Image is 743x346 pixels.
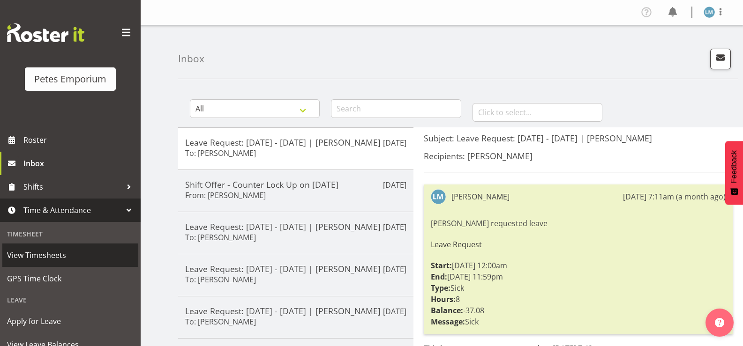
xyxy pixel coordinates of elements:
[185,264,406,274] h5: Leave Request: [DATE] - [DATE] | [PERSON_NAME]
[23,180,122,194] span: Shifts
[383,221,406,233] p: [DATE]
[2,309,138,333] a: Apply for Leave
[431,272,447,282] strong: End:
[424,133,733,143] h5: Subject: Leave Request: [DATE] - [DATE] | [PERSON_NAME]
[2,224,138,243] div: Timesheet
[383,264,406,275] p: [DATE]
[2,267,138,290] a: GPS Time Clock
[383,306,406,317] p: [DATE]
[7,314,134,328] span: Apply for Leave
[725,141,743,205] button: Feedback - Show survey
[715,318,724,327] img: help-xxl-2.png
[185,191,266,200] h6: From: [PERSON_NAME]
[331,99,461,118] input: Search
[431,260,452,271] strong: Start:
[383,137,406,148] p: [DATE]
[431,305,463,316] strong: Balance:
[7,23,84,42] img: Rosterit website logo
[431,215,726,330] div: [PERSON_NAME] requested leave [DATE] 12:00am [DATE] 11:59pm Sick 8 -37.08 Sick
[424,151,733,161] h5: Recipients: [PERSON_NAME]
[185,221,406,232] h5: Leave Request: [DATE] - [DATE] | [PERSON_NAME]
[34,72,106,86] div: Petes Emporium
[730,150,738,183] span: Feedback
[431,317,465,327] strong: Message:
[431,189,446,204] img: lianne-morete5410.jpg
[383,179,406,191] p: [DATE]
[431,240,726,249] h6: Leave Request
[2,243,138,267] a: View Timesheets
[704,7,715,18] img: lianne-morete5410.jpg
[451,191,510,202] div: [PERSON_NAME]
[2,290,138,309] div: Leave
[178,53,204,64] h4: Inbox
[431,283,450,293] strong: Type:
[473,103,602,122] input: Click to select...
[23,133,136,147] span: Roster
[623,191,726,202] div: [DATE] 7:11am (a month ago)
[23,203,122,217] span: Time & Attendance
[185,275,256,284] h6: To: [PERSON_NAME]
[185,148,256,158] h6: To: [PERSON_NAME]
[23,156,136,170] span: Inbox
[185,179,406,190] h5: Shift Offer - Counter Lock Up on [DATE]
[431,294,456,304] strong: Hours:
[7,248,134,262] span: View Timesheets
[185,233,256,242] h6: To: [PERSON_NAME]
[185,137,406,147] h5: Leave Request: [DATE] - [DATE] | [PERSON_NAME]
[185,317,256,326] h6: To: [PERSON_NAME]
[7,272,134,286] span: GPS Time Clock
[185,306,406,316] h5: Leave Request: [DATE] - [DATE] | [PERSON_NAME]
